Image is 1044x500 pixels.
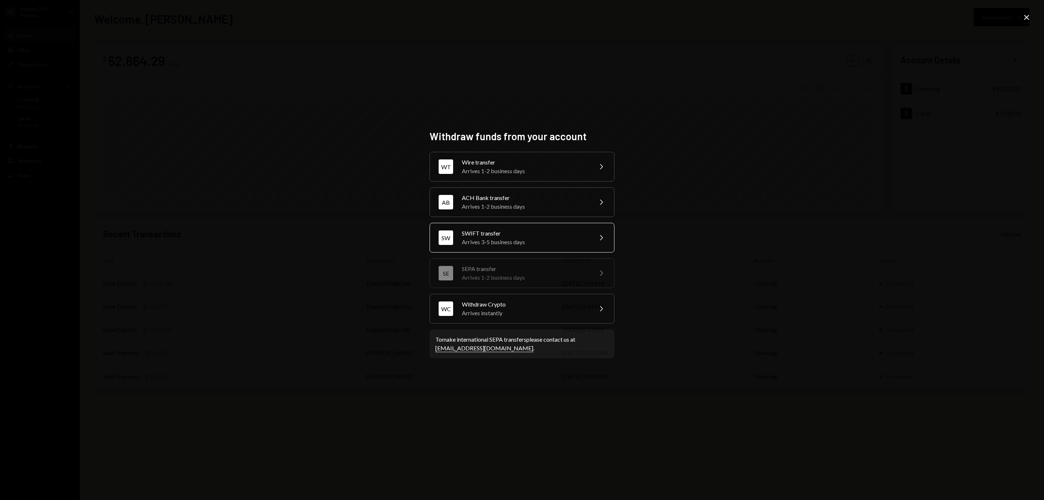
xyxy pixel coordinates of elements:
div: Arrives 1-2 business days [462,167,588,175]
div: Arrives 1-2 business days [462,202,588,211]
button: ABACH Bank transferArrives 1-2 business days [430,187,614,217]
div: WT [439,159,453,174]
div: ACH Bank transfer [462,193,588,202]
button: WCWithdraw CryptoArrives instantly [430,294,614,324]
div: Withdraw Crypto [462,300,588,309]
div: SE [439,266,453,280]
div: Wire transfer [462,158,588,167]
div: Arrives 3-5 business days [462,238,588,246]
div: SW [439,230,453,245]
button: SESEPA transferArrives 1-2 business days [430,258,614,288]
div: Arrives instantly [462,309,588,317]
div: WC [439,301,453,316]
div: AB [439,195,453,209]
div: SEPA transfer [462,264,588,273]
div: SWIFT transfer [462,229,588,238]
button: SWSWIFT transferArrives 3-5 business days [430,223,614,253]
div: Arrives 1-2 business days [462,273,588,282]
a: [EMAIL_ADDRESS][DOMAIN_NAME] [435,345,533,352]
h2: Withdraw funds from your account [430,129,614,143]
button: WTWire transferArrives 1-2 business days [430,152,614,182]
div: To make international SEPA transfers please contact us at . [435,335,609,353]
